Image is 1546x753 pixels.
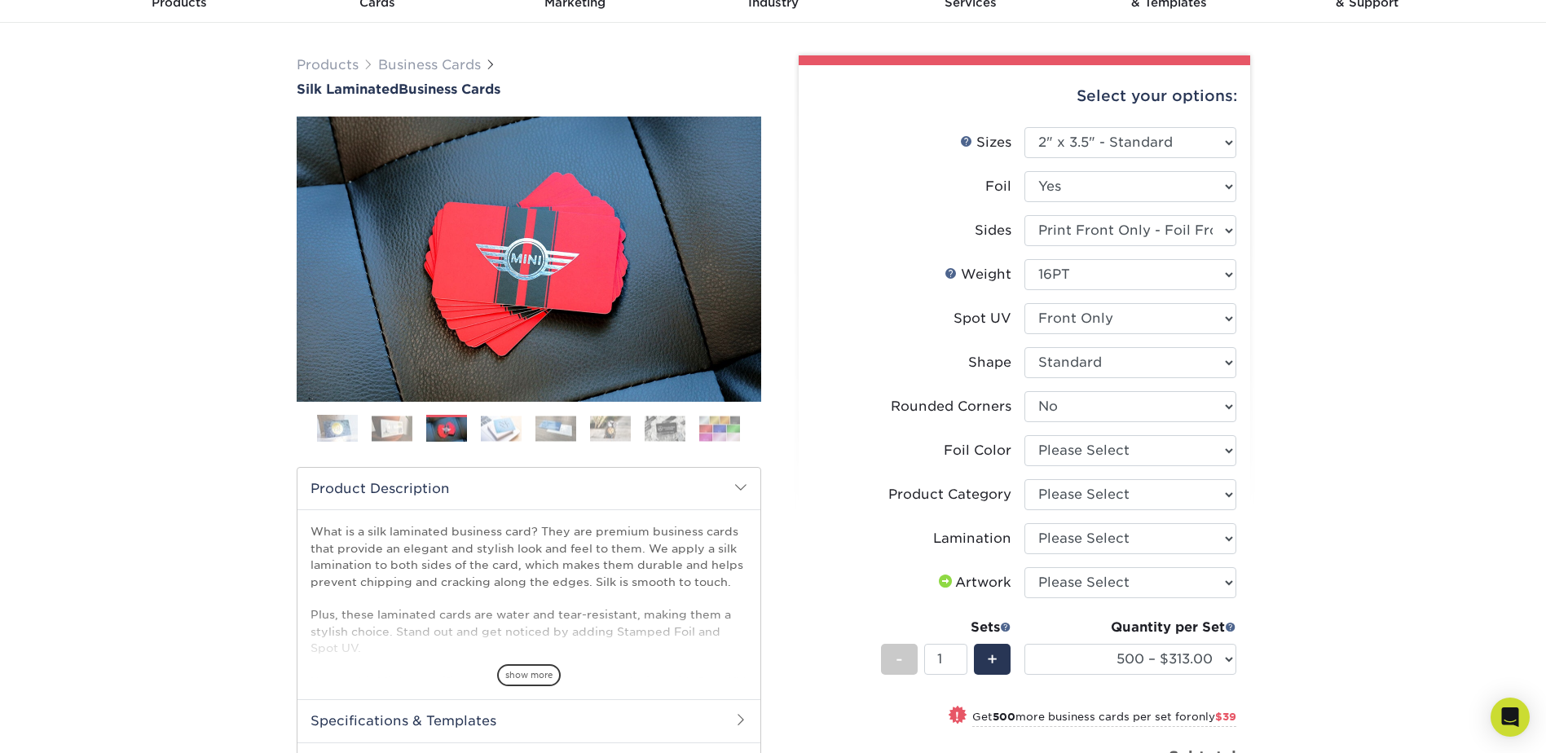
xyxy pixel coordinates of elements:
img: Business Cards 06 [590,416,631,441]
img: Business Cards 07 [645,416,685,441]
span: + [987,647,998,672]
img: Business Cards 05 [535,416,576,441]
div: Sides [975,221,1011,240]
img: Business Cards 04 [481,416,522,441]
div: Select your options: [812,65,1237,127]
span: show more [497,664,561,686]
img: Silk Laminated 03 [297,117,761,402]
div: Spot UV [954,309,1011,328]
h2: Specifications & Templates [297,699,760,742]
div: Artwork [936,573,1011,592]
a: Business Cards [378,57,481,73]
img: Business Cards 03 [426,417,467,443]
div: Open Intercom Messenger [1491,698,1530,737]
small: Get more business cards per set for [972,711,1236,727]
div: Lamination [933,529,1011,548]
div: Sizes [960,133,1011,152]
span: ! [955,707,959,724]
span: $39 [1215,711,1236,723]
div: Sets [881,618,1011,637]
span: Silk Laminated [297,81,399,97]
div: Rounded Corners [891,397,1011,416]
h2: Product Description [297,468,760,509]
div: Quantity per Set [1024,618,1236,637]
div: Foil Color [944,441,1011,460]
strong: 500 [993,711,1015,723]
span: only [1191,711,1236,723]
img: Business Cards 08 [699,416,740,441]
div: Product Category [888,485,1011,504]
img: Business Cards 02 [372,416,412,441]
div: Weight [945,265,1011,284]
img: Business Cards 01 [317,408,358,449]
div: Shape [968,353,1011,372]
a: Silk LaminatedBusiness Cards [297,81,761,97]
span: - [896,647,903,672]
a: Products [297,57,359,73]
div: Foil [985,177,1011,196]
h1: Business Cards [297,81,761,97]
